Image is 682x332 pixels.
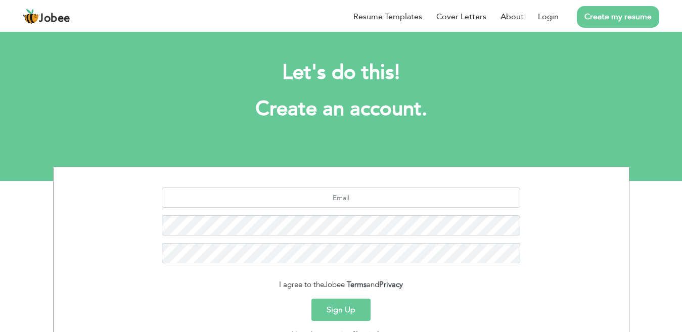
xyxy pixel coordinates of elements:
[23,9,39,25] img: jobee.io
[501,11,524,23] a: About
[577,6,659,28] a: Create my resume
[379,279,403,290] a: Privacy
[68,96,614,122] h1: Create an account.
[347,279,367,290] a: Terms
[68,60,614,86] h2: Let's do this!
[538,11,559,23] a: Login
[436,11,486,23] a: Cover Letters
[162,187,520,208] input: Email
[324,279,345,290] span: Jobee
[61,279,621,291] div: I agree to the and
[23,9,70,25] a: Jobee
[311,299,371,321] button: Sign Up
[39,13,70,24] span: Jobee
[353,11,422,23] a: Resume Templates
